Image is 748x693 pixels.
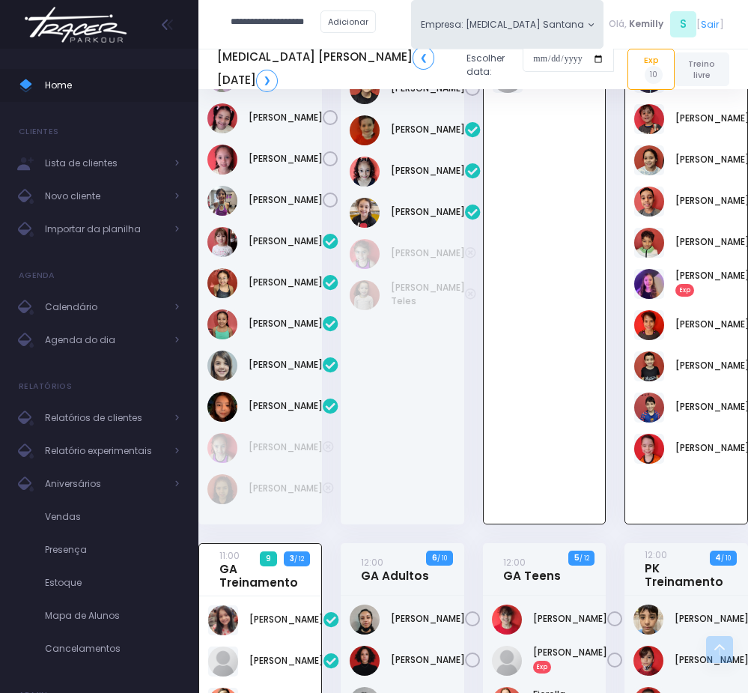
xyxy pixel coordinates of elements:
img: Ricardo Carvalho [634,434,664,464]
span: Exp [533,661,552,673]
a: [PERSON_NAME] [249,613,323,626]
img: Elisa Miranda Diniz [634,145,664,175]
a: [PERSON_NAME] [391,123,465,136]
a: 12:00PK Treinamento [645,548,723,589]
span: Home [45,76,180,95]
img: Davi Ettore Giuliano [634,104,664,134]
img: Giovanna Almeida Lima [350,157,380,187]
span: Relatórios de clientes [45,408,165,428]
div: [ ] [603,9,729,40]
div: Escolher data: [217,42,614,96]
img: Alice Fernandes de Oliveira Mendes [208,605,238,635]
strong: 4 [715,552,721,563]
a: 11:00GA Treinamento [219,548,298,590]
span: Novo cliente [45,187,165,206]
a: [PERSON_NAME] [391,205,465,219]
img: Maria Vitória R Vieira [207,351,237,381]
img: Isabella Yamaguchi [207,268,237,298]
img: Carolina hamze beydoun del pino [208,647,238,677]
strong: 3 [290,553,294,564]
img: Larissa Yamaguchi [207,309,237,339]
img: Franca Warnier [207,474,237,504]
img: Anna clara wallacs [492,646,522,676]
img: Frederico Piai Giovaninni [633,646,663,676]
img: Felipe Ribeiro Pallares Chores [634,187,664,217]
a: [PERSON_NAME] [249,276,323,289]
a: Sair [701,17,720,31]
h5: [MEDICAL_DATA] [PERSON_NAME] [DATE] [217,46,455,91]
a: Treino livre [675,52,729,86]
a: [PERSON_NAME] [249,399,323,413]
a: [PERSON_NAME] [249,111,323,124]
span: Mapa de Alunos [45,606,180,626]
span: Agenda do dia [45,330,165,350]
a: ❯ [256,70,278,92]
a: [PERSON_NAME]Exp [533,646,607,673]
h4: Clientes [19,117,58,147]
a: [PERSON_NAME] [249,152,323,166]
h4: Relatórios [19,372,72,402]
small: 12:00 [503,556,526,569]
small: / 10 [721,554,731,563]
a: [PERSON_NAME] [391,164,465,178]
img: Lays Pacheco [350,646,380,676]
span: Olá, [609,17,627,31]
span: Importar da planilha [45,220,165,239]
span: Relatório experimentais [45,441,165,461]
h4: Agenda [19,261,55,291]
a: [PERSON_NAME] [533,612,607,626]
span: Vendas [45,507,180,527]
img: Anna Helena Roque Silva [492,605,522,635]
a: 12:00GA Teens [503,555,561,583]
strong: 6 [432,552,437,563]
img: BEATRIZ PIVATO [207,433,237,463]
span: Kemilly [629,17,663,31]
a: [PERSON_NAME] [391,246,465,260]
span: Calendário [45,297,165,317]
img: Arthur Castro [633,605,663,635]
img: Isadora Soares de Sousa Santos [207,103,237,133]
small: 12:00 [645,548,667,561]
a: Exp10 [627,49,674,89]
img: Miguel Ferreira Gama [634,351,664,381]
a: [PERSON_NAME] [249,317,323,330]
a: [PERSON_NAME] [249,482,323,495]
span: Cancelamentos [45,639,180,659]
img: Rafael Fernandes de Oliveira [634,393,664,423]
small: 12:00 [361,556,383,569]
img: Amanda Henrique [350,605,380,635]
img: Maria Luísa Pazeti [634,310,664,340]
span: Lista de clientes [45,154,165,173]
img: Isabella Dominici Andrade [207,227,237,257]
img: Lorena Arcanjo Parreira [207,186,237,216]
a: [PERSON_NAME] [249,441,323,454]
small: 11:00 [219,549,240,562]
a: [PERSON_NAME] [249,234,323,248]
span: Exp [675,284,694,296]
a: [PERSON_NAME] [249,654,323,668]
img: Julia Figueiredo [207,145,237,175]
a: 12:00GA Adultos [361,555,429,583]
a: [PERSON_NAME] Teles [391,281,465,308]
img: Lia Vargas Jacques [634,269,664,299]
span: S [670,11,696,37]
small: / 10 [437,554,447,563]
img: Sofia Rodrigues Gonçalves [207,392,237,422]
small: / 12 [580,554,589,563]
a: [PERSON_NAME] [249,193,323,207]
img: Maya Froeder Teles [350,280,380,310]
img: Lívia Fontoura Machado Liberal [350,198,380,228]
img: Giovana Simões [350,115,380,145]
span: Estoque [45,573,180,593]
a: ❮ [413,46,434,69]
img: MILENA GERLIN DOS SANTOS [350,239,380,269]
span: Presença [45,540,180,560]
a: [PERSON_NAME] [391,612,465,626]
a: Adicionar [320,10,376,33]
a: [PERSON_NAME] [249,358,323,372]
small: / 12 [294,554,304,563]
span: 9 [260,551,276,566]
span: 10 [645,66,663,84]
img: Felipe Soares Gomes Rodrigues [634,228,664,258]
a: [PERSON_NAME] [391,653,465,667]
